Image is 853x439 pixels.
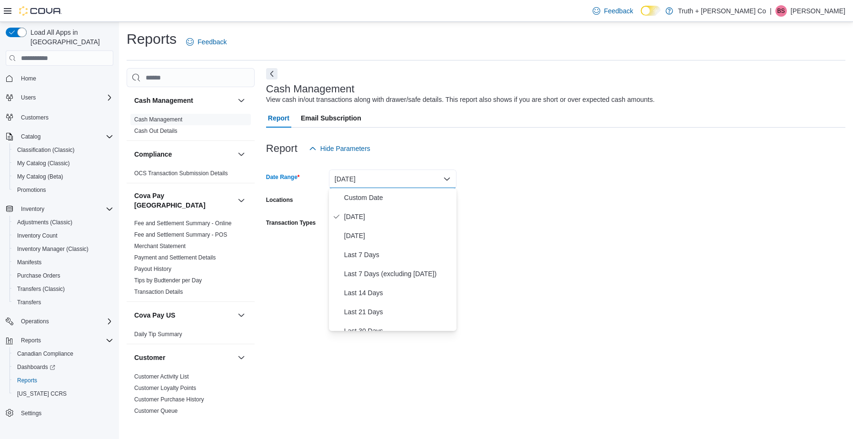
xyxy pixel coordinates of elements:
[127,30,177,49] h1: Reports
[17,390,67,398] span: [US_STATE] CCRS
[17,316,113,327] span: Operations
[589,1,637,20] a: Feedback
[21,75,36,82] span: Home
[777,5,785,17] span: BS
[13,297,113,308] span: Transfers
[17,259,41,266] span: Manifests
[791,5,845,17] p: [PERSON_NAME]
[134,373,189,380] a: Customer Activity List
[134,96,193,105] h3: Cash Management
[134,231,227,238] a: Fee and Settlement Summary - POS
[17,350,73,358] span: Canadian Compliance
[17,335,45,346] button: Reports
[10,269,117,282] button: Purchase Orders
[17,316,53,327] button: Operations
[17,377,37,384] span: Reports
[134,266,171,272] a: Payout History
[13,283,69,295] a: Transfers (Classic)
[13,361,113,373] span: Dashboards
[344,287,453,299] span: Last 14 Days
[236,352,247,363] button: Customer
[13,243,92,255] a: Inventory Manager (Classic)
[13,144,113,156] span: Classification (Classic)
[134,150,172,159] h3: Compliance
[17,407,113,419] span: Settings
[127,218,255,301] div: Cova Pay [GEOGRAPHIC_DATA]
[10,170,117,183] button: My Catalog (Beta)
[2,71,117,85] button: Home
[17,186,46,194] span: Promotions
[775,5,787,17] div: Brad Styles
[17,73,40,84] a: Home
[10,347,117,360] button: Canadian Compliance
[17,363,55,371] span: Dashboards
[17,92,113,103] span: Users
[134,331,182,338] a: Daily Tip Summary
[134,254,216,261] a: Payment and Settlement Details
[21,205,44,213] span: Inventory
[320,144,370,153] span: Hide Parameters
[134,191,234,210] button: Cova Pay [GEOGRAPHIC_DATA]
[2,110,117,124] button: Customers
[266,83,355,95] h3: Cash Management
[13,388,113,399] span: Washington CCRS
[10,387,117,400] button: [US_STATE] CCRS
[17,131,113,142] span: Catalog
[13,348,113,359] span: Canadian Compliance
[134,128,178,134] a: Cash Out Details
[13,361,59,373] a: Dashboards
[329,170,456,189] button: [DATE]
[10,374,117,387] button: Reports
[17,272,60,279] span: Purchase Orders
[266,95,655,105] div: View cash in/out transactions along with drawer/safe details. This report also shows if you are s...
[17,111,113,123] span: Customers
[17,232,58,239] span: Inventory Count
[19,6,62,16] img: Cova
[13,375,113,386] span: Reports
[21,133,40,140] span: Catalog
[17,146,75,154] span: Classification (Classic)
[134,277,202,284] a: Tips by Budtender per Day
[17,245,89,253] span: Inventory Manager (Classic)
[134,310,234,320] button: Cova Pay US
[305,139,374,158] button: Hide Parameters
[329,188,456,331] div: Select listbox
[10,229,117,242] button: Inventory Count
[127,371,255,432] div: Customer
[10,256,117,269] button: Manifests
[236,149,247,160] button: Compliance
[266,68,278,80] button: Next
[236,195,247,206] button: Cova Pay [GEOGRAPHIC_DATA]
[13,184,50,196] a: Promotions
[2,130,117,143] button: Catalog
[13,388,70,399] a: [US_STATE] CCRS
[127,168,255,183] div: Compliance
[17,92,40,103] button: Users
[134,243,186,249] a: Merchant Statement
[268,109,289,128] span: Report
[10,282,117,296] button: Transfers (Classic)
[17,112,52,123] a: Customers
[344,268,453,279] span: Last 7 Days (excluding [DATE])
[13,257,113,268] span: Manifests
[2,91,117,104] button: Users
[17,203,113,215] span: Inventory
[13,375,41,386] a: Reports
[10,183,117,197] button: Promotions
[13,270,113,281] span: Purchase Orders
[127,329,255,344] div: Cova Pay US
[134,408,178,414] a: Customer Queue
[13,257,45,268] a: Manifests
[13,348,77,359] a: Canadian Compliance
[10,143,117,157] button: Classification (Classic)
[17,131,44,142] button: Catalog
[17,335,113,346] span: Reports
[13,217,113,228] span: Adjustments (Classic)
[13,171,67,182] a: My Catalog (Beta)
[27,28,113,47] span: Load All Apps in [GEOGRAPHIC_DATA]
[266,173,300,181] label: Date Range
[17,173,63,180] span: My Catalog (Beta)
[134,150,234,159] button: Compliance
